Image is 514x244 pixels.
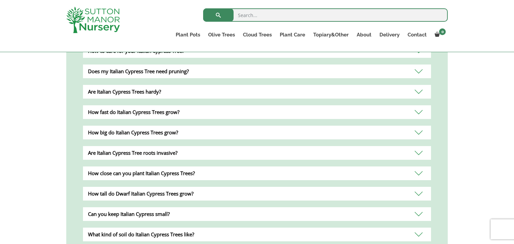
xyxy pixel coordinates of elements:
[431,30,448,39] a: 0
[83,146,431,160] div: Are Italian Cypress Tree roots invasive?
[439,28,446,35] span: 0
[309,30,353,39] a: Topiary&Other
[66,7,120,33] img: logo
[83,126,431,139] div: How big do Italian Cypress Trees grow?
[404,30,431,39] a: Contact
[83,187,431,201] div: How tall do Dwarf Italian Cypress Trees grow?
[204,30,239,39] a: Olive Trees
[172,30,204,39] a: Plant Pots
[83,65,431,78] div: Does my Italian Cypress Tree need pruning?
[83,207,431,221] div: Can you keep Italian Cypress small?
[83,166,431,180] div: How close can you plant Italian Cypress Trees?
[276,30,309,39] a: Plant Care
[375,30,404,39] a: Delivery
[83,105,431,119] div: How fast do Italian Cypress Trees grow?
[83,228,431,241] div: What kind of soil do Italian Cypress Trees like?
[83,85,431,99] div: Are Italian Cypress Trees hardy?
[239,30,276,39] a: Cloud Trees
[353,30,375,39] a: About
[203,8,448,22] input: Search...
